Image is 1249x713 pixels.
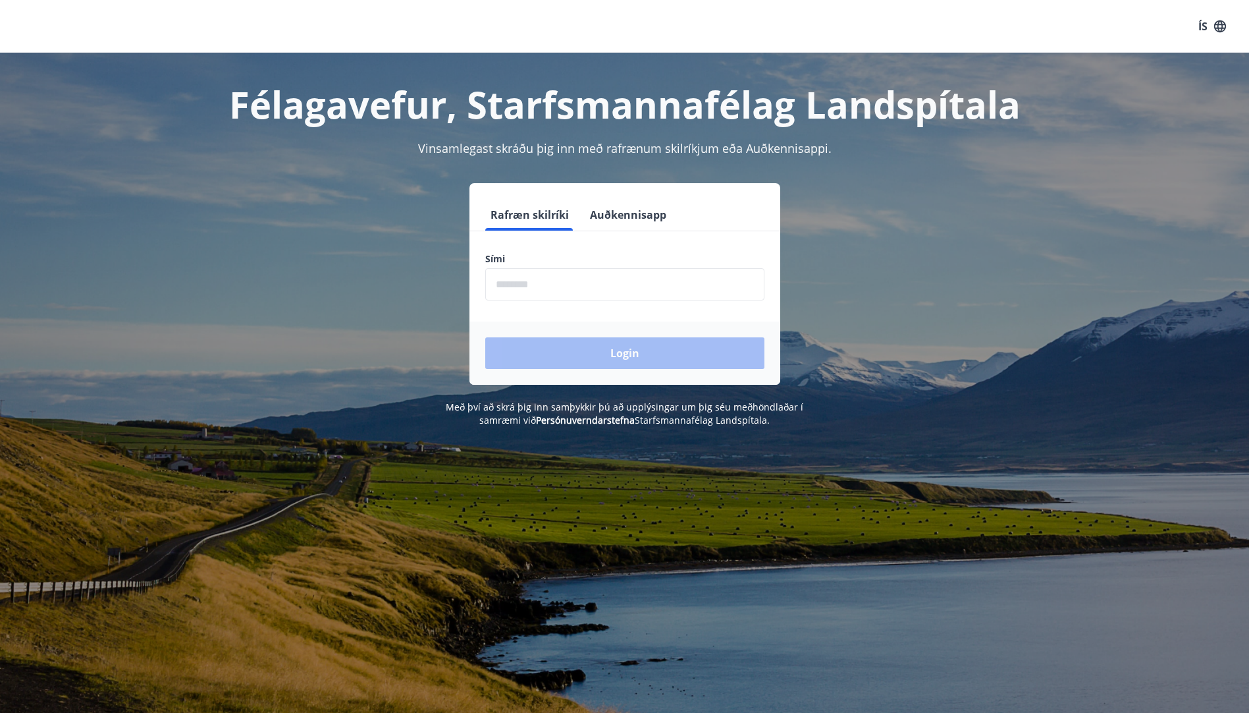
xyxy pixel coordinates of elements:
[485,252,764,266] label: Sími
[485,199,574,231] button: Rafræn skilríki
[167,79,1083,129] h1: Félagavefur, Starfsmannafélag Landspítala
[1191,14,1233,38] button: ÍS
[418,140,832,156] span: Vinsamlegast skráðu þig inn með rafrænum skilríkjum eða Auðkennisappi.
[446,401,803,426] span: Með því að skrá þig inn samþykkir þú að upplýsingar um þig séu meðhöndlaðar í samræmi við Starfsm...
[585,199,672,231] button: Auðkennisapp
[536,414,635,426] a: Persónuverndarstefna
